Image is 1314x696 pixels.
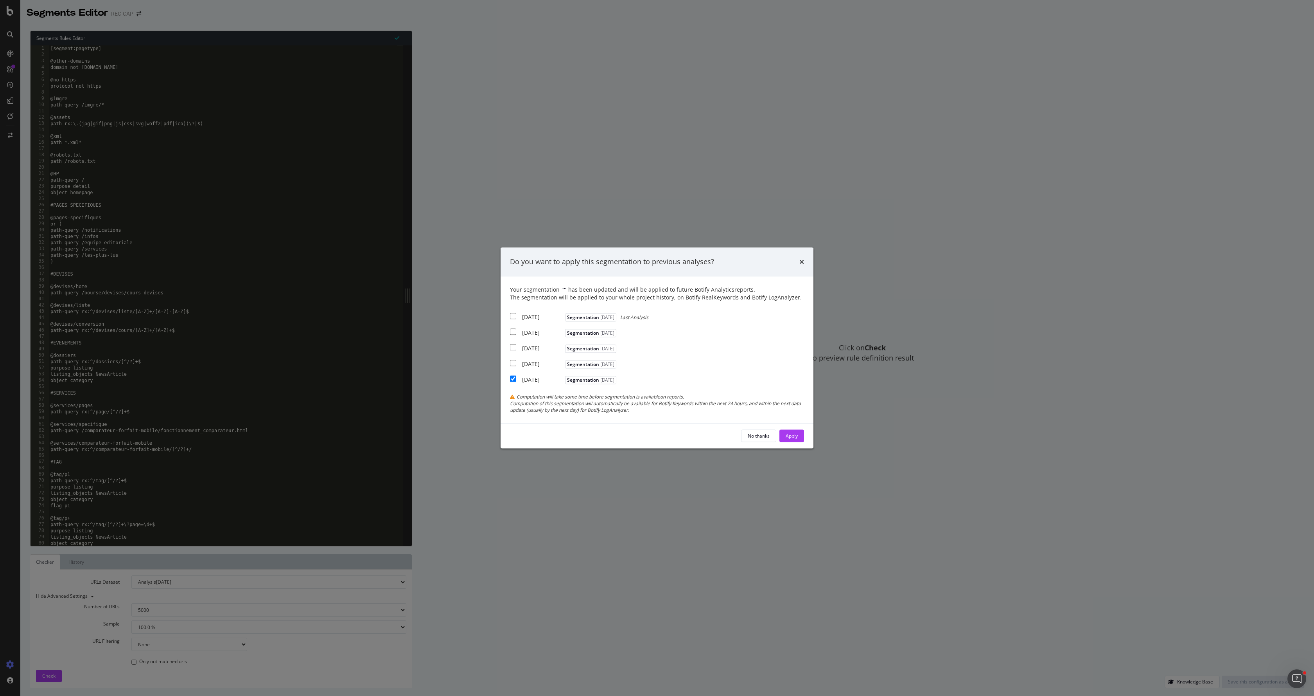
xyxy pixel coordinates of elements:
[748,433,770,439] div: No thanks
[510,257,714,267] div: Do you want to apply this segmentation to previous analyses?
[741,430,776,442] button: No thanks
[565,344,616,353] span: Segmentation
[1287,669,1306,688] iframe: Intercom live chat
[599,330,614,336] span: [DATE]
[522,344,563,352] div: [DATE]
[599,361,614,368] span: [DATE]
[599,314,614,321] span: [DATE]
[522,313,563,321] div: [DATE]
[599,377,614,383] span: [DATE]
[510,286,804,301] div: Your segmentation has been updated and will be applied to future Botify Analytics reports.
[517,393,684,400] span: Computation will take some time before segmentation is available on reports.
[565,313,616,321] span: Segmentation
[510,294,804,301] div: The segmentation will be applied to your whole project history, on Botify RealKeywords and Botify...
[522,329,563,337] div: [DATE]
[522,360,563,368] div: [DATE]
[779,430,804,442] button: Apply
[565,360,616,368] span: Segmentation
[510,400,804,413] div: Computation of this segmentation will automatically be available for Botify Keywords within the n...
[562,286,566,293] span: " "
[501,247,813,448] div: modal
[599,345,614,352] span: [DATE]
[522,376,563,384] div: [DATE]
[620,314,648,321] span: Last Analysis
[565,376,616,384] span: Segmentation
[799,257,804,267] div: times
[565,329,616,337] span: Segmentation
[786,433,798,439] div: Apply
